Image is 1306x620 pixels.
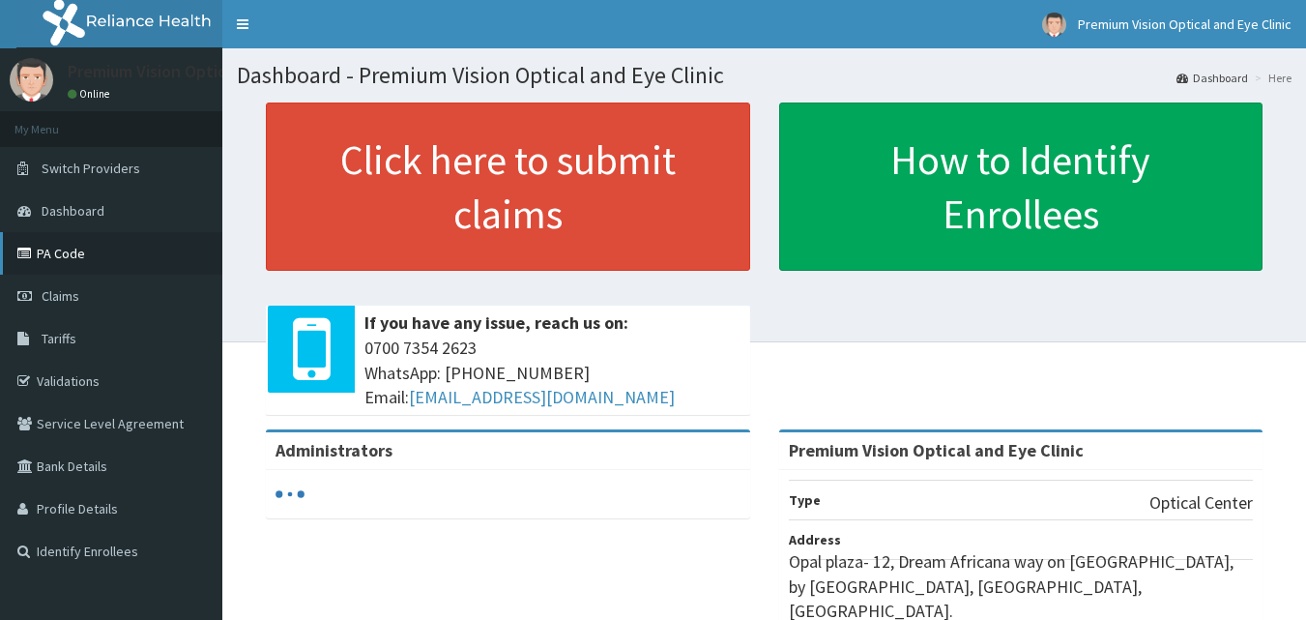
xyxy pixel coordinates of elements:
[42,160,140,177] span: Switch Providers
[1176,70,1248,86] a: Dashboard
[68,63,347,80] p: Premium Vision Optical and Eye Clinic
[409,386,675,408] a: [EMAIL_ADDRESS][DOMAIN_NAME]
[68,87,114,101] a: Online
[364,336,740,410] span: 0700 7354 2623 WhatsApp: [PHONE_NUMBER] Email:
[42,287,79,305] span: Claims
[1042,13,1066,37] img: User Image
[10,58,53,102] img: User Image
[276,480,305,509] svg: audio-loading
[42,202,104,220] span: Dashboard
[1149,490,1253,516] p: Optical Center
[779,103,1263,271] a: How to Identify Enrollees
[266,103,750,271] a: Click here to submit claims
[364,311,628,334] b: If you have any issue, reach us on:
[1078,15,1291,33] span: Premium Vision Optical and Eye Clinic
[1250,70,1291,86] li: Here
[237,63,1291,88] h1: Dashboard - Premium Vision Optical and Eye Clinic
[42,330,76,347] span: Tariffs
[789,439,1084,461] strong: Premium Vision Optical and Eye Clinic
[789,531,841,548] b: Address
[276,439,392,461] b: Administrators
[789,491,821,509] b: Type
